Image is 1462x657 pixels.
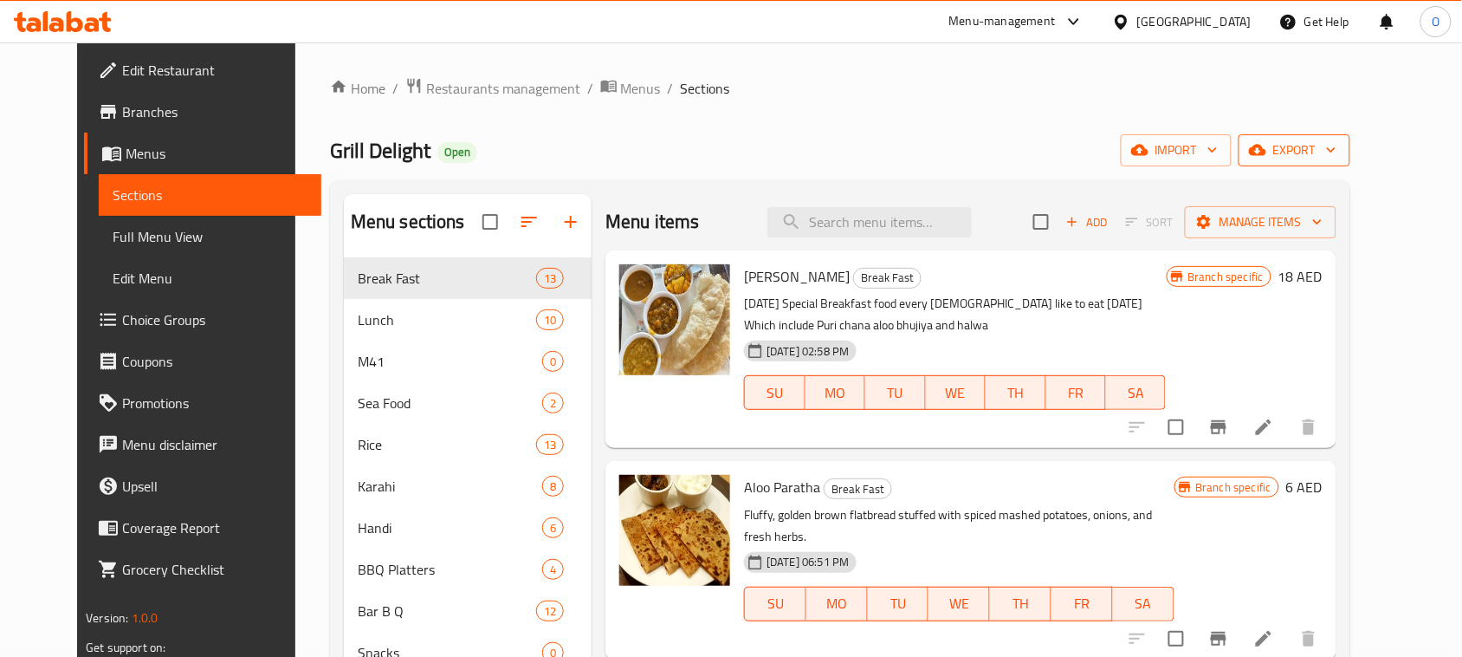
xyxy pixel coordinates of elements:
[358,517,542,538] div: Handi
[344,507,592,549] div: Handi6
[587,78,593,99] li: /
[113,268,307,289] span: Edit Menu
[537,437,563,453] span: 13
[744,263,850,289] span: [PERSON_NAME]
[358,268,536,289] span: Break Fast
[330,78,385,99] a: Home
[1158,621,1194,657] span: Select to update
[744,375,805,410] button: SU
[542,476,564,497] div: items
[122,309,307,330] span: Choice Groups
[358,559,542,580] span: BBQ Platters
[1064,212,1110,232] span: Add
[344,590,592,632] div: Bar B Q12
[1059,209,1115,236] button: Add
[1199,211,1323,233] span: Manage items
[752,591,799,616] span: SU
[113,185,307,205] span: Sections
[84,507,321,549] a: Coverage Report
[358,434,536,455] div: Rice
[392,78,398,99] li: /
[854,268,921,288] span: Break Fast
[1253,417,1274,438] a: Edit menu item
[949,11,1056,32] div: Menu-management
[536,309,564,330] div: items
[344,382,592,424] div: Sea Food2
[122,434,307,455] span: Menu disclaimer
[99,174,321,216] a: Sections
[744,504,1174,548] p: Fluffy, golden brown flatbread stuffed with spiced mashed potatoes, onions, and fresh herbs.
[1053,381,1099,406] span: FR
[1432,12,1439,31] span: O
[926,375,986,410] button: WE
[358,476,542,497] div: Karahi
[543,520,563,537] span: 6
[537,270,563,287] span: 13
[126,143,307,164] span: Menus
[358,601,536,621] span: Bar B Q
[806,587,868,621] button: MO
[537,312,563,328] span: 10
[122,517,307,538] span: Coverage Report
[1288,407,1329,448] button: delete
[805,375,865,410] button: MO
[1137,12,1252,31] div: [GEOGRAPHIC_DATA]
[358,309,536,330] div: Lunch
[122,101,307,122] span: Branches
[986,375,1045,410] button: TH
[1252,140,1336,161] span: export
[621,78,661,99] span: Menus
[752,381,798,406] span: SU
[1058,591,1106,616] span: FR
[928,587,990,621] button: WE
[1185,206,1336,238] button: Manage items
[997,591,1045,616] span: TH
[681,78,730,99] span: Sections
[344,549,592,590] div: BBQ Platters4
[619,264,730,375] img: Halwa Puri
[868,587,929,621] button: TU
[600,77,661,100] a: Menus
[542,559,564,580] div: items
[122,476,307,497] span: Upsell
[935,591,983,616] span: WE
[543,478,563,495] span: 8
[1253,628,1274,649] a: Edit menu item
[1239,134,1350,166] button: export
[824,478,892,499] div: Break Fast
[122,559,307,580] span: Grocery Checklist
[990,587,1051,621] button: TH
[344,257,592,299] div: Break Fast13
[132,607,158,629] span: 1.0.0
[605,209,700,235] h2: Menu items
[84,424,321,465] a: Menu disclaimer
[358,351,542,372] span: M41
[872,381,918,406] span: TU
[344,299,592,341] div: Lunch10
[760,554,856,570] span: [DATE] 06:51 PM
[1046,375,1106,410] button: FR
[508,201,550,243] span: Sort sections
[875,591,922,616] span: TU
[767,207,972,237] input: search
[84,91,321,133] a: Branches
[84,549,321,590] a: Grocery Checklist
[1158,409,1194,446] span: Select to update
[543,395,563,412] span: 2
[1135,140,1218,161] span: import
[330,77,1350,100] nav: breadcrumb
[84,299,321,341] a: Choice Groups
[1189,479,1278,496] span: Branch specific
[1115,209,1185,236] span: Select section first
[668,78,674,99] li: /
[825,479,891,499] span: Break Fast
[437,142,477,163] div: Open
[536,434,564,455] div: items
[744,474,820,500] span: Aloo Paratha
[358,393,542,413] span: Sea Food
[426,78,580,99] span: Restaurants management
